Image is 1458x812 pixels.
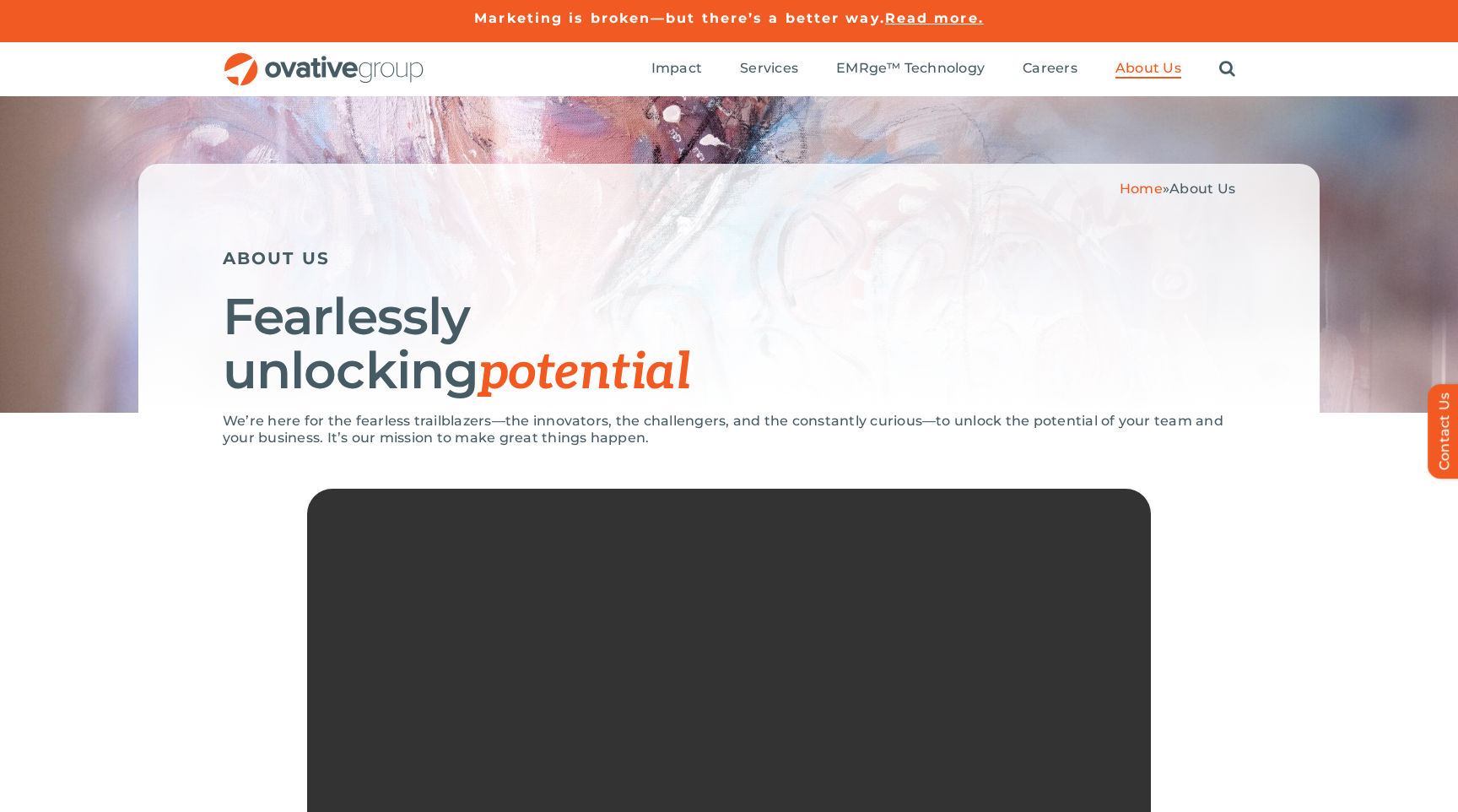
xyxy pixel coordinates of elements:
a: OG_Full_horizontal_RGB [223,51,425,67]
span: EMRge™ Technology [836,60,985,77]
a: Marketing is broken—but there’s a better way. [474,10,885,26]
a: Home [1120,181,1163,197]
span: » [1120,181,1235,197]
span: Services [740,60,798,77]
span: About Us [1169,181,1235,197]
a: Services [740,60,798,78]
span: About Us [1115,60,1181,77]
p: We’re here for the fearless trailblazers—the innovators, the challengers, and the constantly curi... [223,413,1235,447]
nav: Menu [651,42,1235,96]
h1: Fearlessly unlocking [223,290,1235,400]
a: EMRge™ Technology [836,60,985,78]
span: Impact [651,60,702,77]
span: Careers [1023,60,1077,77]
a: Search [1219,60,1235,78]
a: Read more. [885,10,984,26]
a: Impact [651,60,702,78]
a: Careers [1023,60,1077,78]
h5: ABOUT US [223,248,1235,268]
a: About Us [1115,60,1181,78]
span: potential [478,343,690,403]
